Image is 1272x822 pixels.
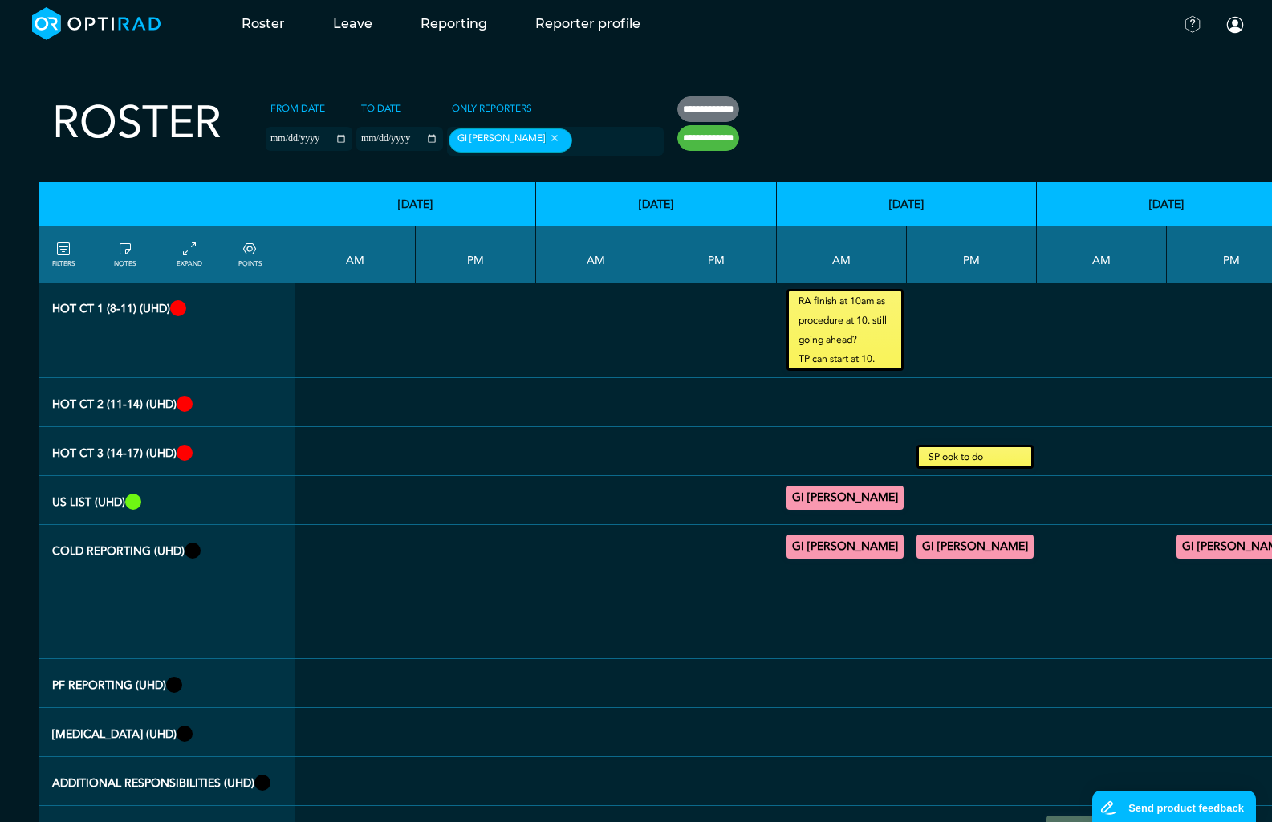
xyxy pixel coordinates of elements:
img: brand-opti-rad-logos-blue-and-white-d2f68631ba2948856bd03f2d395fb146ddc8fb01b4b6e9315ea85fa773367... [32,7,161,40]
small: RA finish at 10am as procedure at 10. still going ahead? TP can start at 10. [789,291,901,368]
th: PF Reporting (UHD) [39,659,295,708]
th: [DATE] [777,182,1037,226]
summary: GI [PERSON_NAME] [789,537,901,556]
th: Fluoroscopy (UHD) [39,708,295,757]
summary: GI [PERSON_NAME] [919,537,1031,556]
th: Hot CT 1 (8-11) (UHD) [39,283,295,378]
th: AM [1037,226,1167,283]
a: collapse/expand expected points [238,240,262,269]
th: Hot CT 2 (11-14) (UHD) [39,378,295,427]
a: FILTERS [52,240,75,269]
div: US General Adult 11:00 - 12:30 [786,486,904,510]
th: AM [777,226,907,283]
label: Only Reporters [447,96,537,120]
button: Remove item: '8116e27a-cb05-4035-8c65-4e016ca0c3f7' [545,132,563,144]
th: Hot CT 3 (14-17) (UHD) [39,427,295,476]
summary: GI [PERSON_NAME] [789,488,901,507]
th: PM [907,226,1037,283]
small: SP ook to do [919,447,1031,466]
th: Additional Responsibilities (UHD) [39,757,295,806]
th: PM [416,226,536,283]
th: PM [656,226,777,283]
a: show/hide notes [114,240,136,269]
th: US list (UHD) [39,476,295,525]
div: GI [PERSON_NAME] [449,128,572,153]
th: AM [536,226,656,283]
a: collapse/expand entries [177,240,202,269]
label: To date [356,96,406,120]
div: General MRI/General CT 08:00 - 11:00 [786,535,904,559]
th: [DATE] [536,182,777,226]
th: [DATE] [295,182,536,226]
input: null [575,134,656,149]
h2: Roster [52,96,221,150]
th: COLD REPORTING (UHD) [39,525,295,659]
label: From date [266,96,330,120]
div: General CT/General MRI 12:30 - 15:00 [916,535,1034,559]
th: AM [295,226,416,283]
